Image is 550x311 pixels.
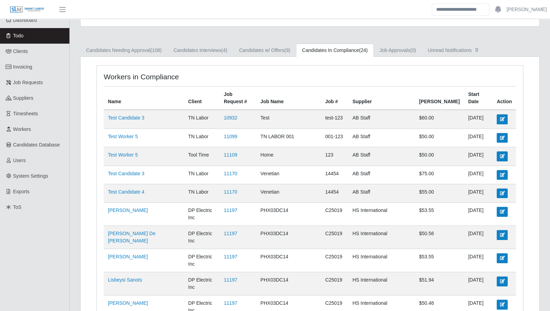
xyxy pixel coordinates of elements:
[256,184,321,202] td: Venetian
[13,48,28,54] span: Clients
[10,6,44,14] img: SLM Logo
[224,134,237,139] a: 11099
[415,87,464,110] th: [PERSON_NAME]
[374,44,422,57] a: Job Approvals
[415,110,464,128] td: $60.00
[464,166,492,184] td: [DATE]
[184,226,220,249] td: DP Electric Inc
[256,226,321,249] td: PHX03DC14
[13,95,33,101] span: Suppliers
[321,147,348,166] td: 123
[464,147,492,166] td: [DATE]
[464,226,492,249] td: [DATE]
[220,87,256,110] th: Job Request #
[184,184,220,202] td: TN Labor
[348,147,415,166] td: AB Staff
[256,147,321,166] td: Home
[321,226,348,249] td: C25019
[464,87,492,110] th: Start Date
[224,207,237,213] a: 11197
[256,203,321,226] td: PHX03DC14
[321,249,348,272] td: C25019
[13,17,37,23] span: Dashboard
[348,128,415,147] td: AB Staff
[321,166,348,184] td: 14454
[415,249,464,272] td: $53.55
[321,110,348,128] td: test-123
[464,110,492,128] td: [DATE]
[348,249,415,272] td: HS International
[224,171,237,176] a: 11170
[464,249,492,272] td: [DATE]
[108,189,144,195] a: Test Candidate 4
[415,166,464,184] td: $75.00
[184,249,220,272] td: DP Electric Inc
[224,152,237,158] a: 11109
[321,203,348,226] td: C25019
[348,272,415,295] td: HS International
[321,184,348,202] td: 14454
[108,254,148,259] a: [PERSON_NAME]
[410,47,416,53] span: (0)
[13,173,48,179] span: System Settings
[13,142,60,148] span: Candidates Database
[13,80,43,85] span: Job Requests
[284,47,290,53] span: (9)
[422,44,486,57] a: Unread Notifications
[184,203,220,226] td: DP Electric Inc
[348,110,415,128] td: AB Staff
[13,64,32,70] span: Invoicing
[233,44,296,57] a: Candidates w/ Offers
[80,44,168,57] a: Candidates Needing Approval
[464,184,492,202] td: [DATE]
[359,47,368,53] span: (24)
[415,203,464,226] td: $53.55
[296,44,373,57] a: Candidates In Compliance
[348,203,415,226] td: HS International
[13,33,24,38] span: Todo
[224,115,237,121] a: 10932
[221,47,227,53] span: (4)
[321,272,348,295] td: C25019
[464,128,492,147] td: [DATE]
[321,128,348,147] td: 001-123
[104,72,270,81] h4: Workers in Compliance
[150,47,162,53] span: (108)
[415,147,464,166] td: $50.00
[104,87,184,110] th: Name
[415,184,464,202] td: $55.00
[108,171,144,176] a: Test Candidate 3
[184,87,220,110] th: Client
[256,166,321,184] td: Venetian
[224,189,237,195] a: 11170
[507,6,547,13] a: [PERSON_NAME]
[13,189,29,194] span: Exports
[415,226,464,249] td: $50.56
[464,272,492,295] td: [DATE]
[224,231,237,236] a: 11197
[224,254,237,259] a: 11197
[108,207,148,213] a: [PERSON_NAME]
[492,87,516,110] th: Action
[13,111,38,116] span: Timesheets
[415,272,464,295] td: $51.94
[13,126,31,132] span: Workers
[184,110,220,128] td: TN Labor
[13,158,26,163] span: Users
[108,231,155,243] a: [PERSON_NAME] De [PERSON_NAME]
[256,249,321,272] td: PHX03DC14
[348,87,415,110] th: Supplier
[415,128,464,147] td: $50.00
[108,277,142,283] a: Lisbeysi Sanots
[108,115,144,121] a: Test Candidate 3
[348,226,415,249] td: HS International
[256,87,321,110] th: Job Name
[224,277,237,283] a: 11197
[13,204,22,210] span: ToS
[184,147,220,166] td: Tool Time
[432,3,489,16] input: Search
[348,166,415,184] td: AB Staff
[184,128,220,147] td: TN Labor
[256,128,321,147] td: TN LABOR 001
[168,44,233,57] a: Candidates Interviews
